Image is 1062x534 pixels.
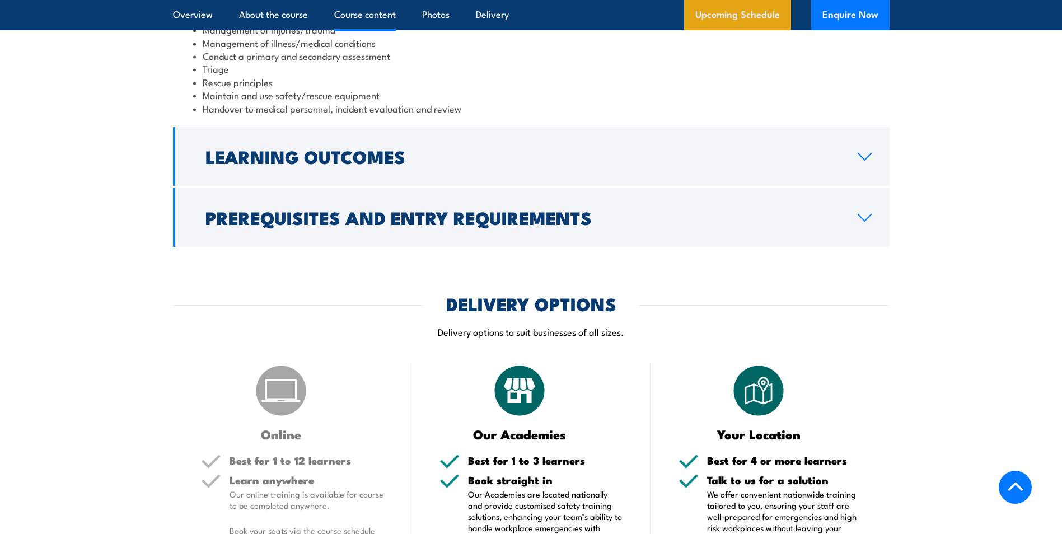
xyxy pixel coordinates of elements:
[173,127,890,186] a: Learning Outcomes
[193,49,869,62] li: Conduct a primary and secondary assessment
[205,148,840,164] h2: Learning Outcomes
[193,88,869,101] li: Maintain and use safety/rescue equipment
[707,475,862,485] h5: Talk to us for a solution
[205,209,840,225] h2: Prerequisites and Entry Requirements
[173,325,890,338] p: Delivery options to suit businesses of all sizes.
[230,489,384,511] p: Our online training is available for course to be completed anywhere.
[468,455,623,466] h5: Best for 1 to 3 learners
[439,428,600,441] h3: Our Academies
[193,36,869,49] li: Management of illness/medical conditions
[193,76,869,88] li: Rescue principles
[230,475,384,485] h5: Learn anywhere
[707,455,862,466] h5: Best for 4 or more learners
[173,188,890,247] a: Prerequisites and Entry Requirements
[193,62,869,75] li: Triage
[468,475,623,485] h5: Book straight in
[193,102,869,115] li: Handover to medical personnel, incident evaluation and review
[446,296,616,311] h2: DELIVERY OPTIONS
[230,455,384,466] h5: Best for 1 to 12 learners
[679,428,839,441] h3: Your Location
[201,428,362,441] h3: Online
